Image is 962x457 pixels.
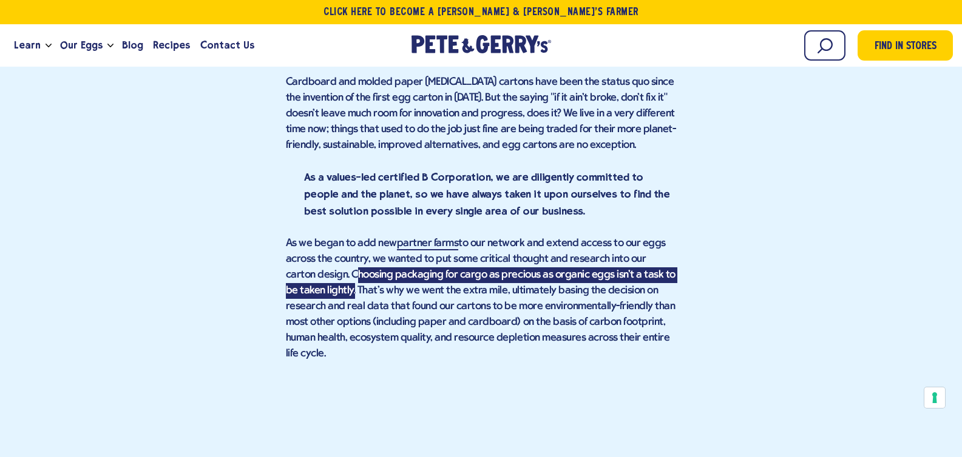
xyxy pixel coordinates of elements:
[148,29,195,62] a: Recipes
[286,236,677,362] p: As we began to add new to our network and extend access to our eggs across the country, we wanted...
[286,75,677,153] p: Cardboard and molded paper [MEDICAL_DATA] cartons have been the status quo since the invention of...
[304,171,670,217] strong: As a values-led certified B Corporation, we are diligently committed to people and the planet, so...
[200,38,254,53] span: Contact Us
[924,387,945,408] button: Your consent preferences for tracking technologies
[55,29,107,62] a: Our Eggs
[14,38,41,53] span: Learn
[153,38,190,53] span: Recipes
[107,44,113,48] button: Open the dropdown menu for Our Eggs
[9,29,46,62] a: Learn
[46,44,52,48] button: Open the dropdown menu for Learn
[397,238,459,250] a: partner farms
[60,38,103,53] span: Our Eggs
[195,29,259,62] a: Contact Us
[122,38,143,53] span: Blog
[117,29,148,62] a: Blog
[858,30,953,61] a: Find in Stores
[875,39,937,55] span: Find in Stores
[804,30,845,61] input: Search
